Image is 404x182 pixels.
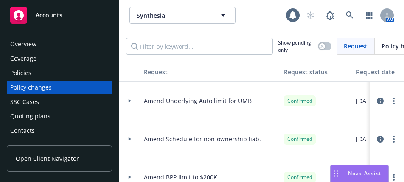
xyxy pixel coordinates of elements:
[341,7,358,24] a: Search
[144,134,261,143] span: Amend Schedule for non-ownership liab.
[284,67,349,76] div: Request status
[389,134,399,144] a: more
[16,154,79,163] span: Open Client Navigator
[361,7,378,24] a: Switch app
[348,170,382,177] span: Nova Assist
[129,7,236,24] button: Synthesia
[287,135,312,143] span: Confirmed
[10,95,39,109] div: SSC Cases
[10,66,31,80] div: Policies
[356,134,375,143] span: [DATE]
[7,3,112,27] a: Accounts
[302,7,319,24] a: Start snowing
[7,37,112,51] a: Overview
[10,81,52,94] div: Policy changes
[36,12,62,19] span: Accounts
[144,96,252,105] span: Amend Underlying Auto limit for UMB
[331,165,341,182] div: Drag to move
[375,134,385,144] a: circleInformation
[287,174,312,181] span: Confirmed
[140,62,281,82] button: Request
[7,95,112,109] a: SSC Cases
[144,173,217,182] span: Amend BPP limit to $200K
[281,62,353,82] button: Request status
[7,81,112,94] a: Policy changes
[7,52,112,65] a: Coverage
[126,38,273,55] input: Filter by keyword...
[7,109,112,123] a: Quoting plans
[344,42,368,50] span: Request
[356,96,375,105] span: [DATE]
[7,124,112,137] a: Contacts
[137,11,210,20] span: Synthesia
[389,96,399,106] a: more
[119,82,140,120] div: Toggle Row Expanded
[144,67,277,76] div: Request
[10,109,50,123] div: Quoting plans
[7,66,112,80] a: Policies
[10,37,36,51] div: Overview
[287,97,312,105] span: Confirmed
[119,120,140,158] div: Toggle Row Expanded
[10,52,36,65] div: Coverage
[322,7,339,24] a: Report a Bug
[375,96,385,106] a: circleInformation
[10,124,35,137] div: Contacts
[330,165,389,182] button: Nova Assist
[278,39,314,53] span: Show pending only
